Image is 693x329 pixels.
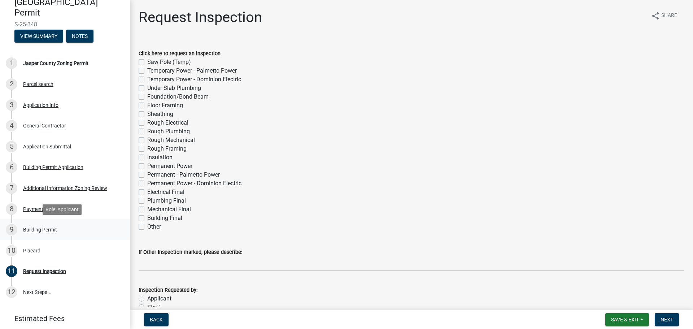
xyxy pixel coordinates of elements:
[139,9,262,26] h1: Request Inspection
[6,141,17,152] div: 5
[147,179,241,188] label: Permanent Power - Dominion Electric
[661,12,677,20] span: Share
[147,84,201,92] label: Under Slab Plumbing
[66,30,93,43] button: Notes
[6,182,17,194] div: 7
[147,110,173,118] label: Sheathing
[147,75,241,84] label: Temporary Power - Dominion Electric
[147,214,182,222] label: Building Final
[147,92,209,101] label: Foundation/Bond Beam
[147,153,173,162] label: Insulation
[6,99,17,111] div: 3
[147,170,220,179] label: Permanent - Palmetto Power
[144,313,169,326] button: Back
[147,101,183,110] label: Floor Framing
[645,9,683,23] button: shareShare
[23,103,58,108] div: Application Info
[43,204,82,215] div: Role: Applicant
[23,207,43,212] div: Payment
[147,294,171,303] label: Applicant
[139,288,197,293] label: Inspection Requested by:
[14,21,115,28] span: S-25-348
[147,118,188,127] label: Rough Electrical
[14,34,63,39] wm-modal-confirm: Summary
[147,66,237,75] label: Temporary Power - Palmetto Power
[6,245,17,256] div: 10
[147,144,187,153] label: Rough Framing
[6,286,17,298] div: 12
[661,317,673,322] span: Next
[611,317,639,322] span: Save & Exit
[6,265,17,277] div: 11
[6,57,17,69] div: 1
[147,136,195,144] label: Rough Mechanical
[66,34,93,39] wm-modal-confirm: Notes
[147,205,191,214] label: Mechanical Final
[6,203,17,215] div: 8
[605,313,649,326] button: Save & Exit
[147,188,184,196] label: Electrical Final
[139,51,221,56] label: Click here to request an inspection
[139,250,242,255] label: If Other Inspection marked, please describe:
[147,127,190,136] label: Rough Plumbing
[23,82,53,87] div: Parcel search
[23,61,88,66] div: Jasper County Zoning Permit
[147,303,160,312] label: Staff
[150,317,163,322] span: Back
[6,311,118,326] a: Estimated Fees
[6,161,17,173] div: 6
[6,78,17,90] div: 2
[23,186,107,191] div: Additional Information Zoning Review
[23,144,71,149] div: Application Submittal
[147,222,161,231] label: Other
[6,120,17,131] div: 4
[655,313,679,326] button: Next
[23,248,40,253] div: Placard
[23,123,66,128] div: General Contractor
[23,269,66,274] div: Request Inspection
[651,12,660,20] i: share
[23,165,83,170] div: Building Permit Application
[14,30,63,43] button: View Summary
[147,58,191,66] label: Saw Pole (Temp)
[6,224,17,235] div: 9
[147,196,186,205] label: Plumbing Final
[23,227,57,232] div: Building Permit
[147,162,192,170] label: Permanent Power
